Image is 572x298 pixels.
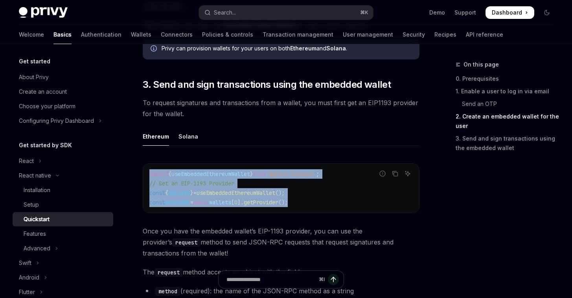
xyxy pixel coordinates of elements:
[143,78,391,91] span: 3. Send and sign transactions using the embedded wallet
[143,97,419,119] span: To request signatures and transactions from a wallet, you must first get an EIP1193 provider for ...
[178,127,198,146] div: Solana
[24,185,50,195] div: Installation
[463,60,499,69] span: On this page
[13,256,113,270] button: Toggle Swift section
[456,132,559,154] a: 3. Send and sign transactions using the embedded wallet
[161,25,193,44] a: Connectors
[13,154,113,168] button: Toggle React section
[151,45,158,53] svg: Info
[275,189,285,196] span: ();
[290,45,316,52] strong: Ethereum
[13,198,113,212] a: Setup
[165,189,168,196] span: {
[429,9,445,17] a: Demo
[13,99,113,113] a: Choose your platform
[143,226,419,259] span: Once you have the embedded wallet’s EIP-1193 provider, you can use the provider’s method to send ...
[13,270,113,285] button: Toggle Android section
[19,273,39,282] div: Android
[190,189,193,196] span: }
[456,110,559,132] a: 2. Create an embedded wallet for the user
[199,6,373,20] button: Open search
[231,199,234,206] span: [
[162,44,412,53] div: Privy can provision wallets for your users on both and .
[456,85,559,98] a: 1. Enable a user to log in via email
[143,127,169,146] div: Ethereum
[237,199,244,206] span: ].
[492,9,522,17] span: Dashboard
[456,72,559,85] a: 0. Prerequisites
[19,141,72,150] h5: Get started by SDK
[143,267,419,278] span: The method accepts an object with the fields:
[197,189,275,196] span: useEmbeddedEthereumWallet
[19,171,51,180] div: React native
[326,45,346,52] strong: Solana
[24,200,39,209] div: Setup
[541,6,553,19] button: Toggle dark mode
[250,170,253,178] span: }
[226,271,316,288] input: Ask a question...
[266,170,316,178] span: '@privy-io/expo'
[486,6,534,19] a: Dashboard
[19,116,94,126] div: Configuring Privy Dashboard
[278,199,288,206] span: ();
[390,168,400,179] button: Copy the contents from the code block
[434,25,456,44] a: Recipes
[81,25,121,44] a: Authentication
[19,57,50,66] h5: Get started
[149,189,165,196] span: const
[24,215,50,224] div: Quickstart
[244,199,278,206] span: getProvider
[193,189,197,196] span: =
[13,241,113,255] button: Toggle Advanced section
[149,170,168,178] span: import
[403,25,425,44] a: Security
[168,170,171,178] span: {
[13,183,113,197] a: Installation
[131,25,151,44] a: Wallets
[456,98,559,110] a: Send an OTP
[19,72,49,82] div: About Privy
[19,287,35,297] div: Flutter
[214,8,236,17] div: Search...
[154,268,183,277] code: request
[19,87,67,96] div: Create an account
[13,85,113,99] a: Create an account
[19,102,75,111] div: Choose your platform
[13,227,113,241] a: Features
[171,170,250,178] span: useEmbeddedEthereumWallet
[360,9,368,16] span: ⌘ K
[13,70,113,84] a: About Privy
[190,199,193,206] span: =
[149,199,165,206] span: const
[19,7,68,18] img: dark logo
[168,189,190,196] span: wallets
[454,9,476,17] a: Support
[19,258,31,268] div: Swift
[234,199,237,206] span: 0
[53,25,72,44] a: Basics
[149,180,234,187] span: // Get an EIP-1193 Provider
[209,199,231,206] span: wallets
[263,25,333,44] a: Transaction management
[328,274,339,285] button: Send message
[13,212,113,226] a: Quickstart
[377,168,388,179] button: Report incorrect code
[24,229,46,239] div: Features
[13,168,113,183] button: Toggle React native section
[13,114,113,128] button: Toggle Configuring Privy Dashboard section
[403,168,413,179] button: Ask AI
[202,25,253,44] a: Policies & controls
[165,199,190,206] span: provider
[343,25,393,44] a: User management
[316,170,319,178] span: ;
[466,25,503,44] a: API reference
[19,25,44,44] a: Welcome
[19,156,34,166] div: React
[193,199,209,206] span: await
[24,244,50,253] div: Advanced
[172,238,200,247] code: request
[253,170,266,178] span: from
